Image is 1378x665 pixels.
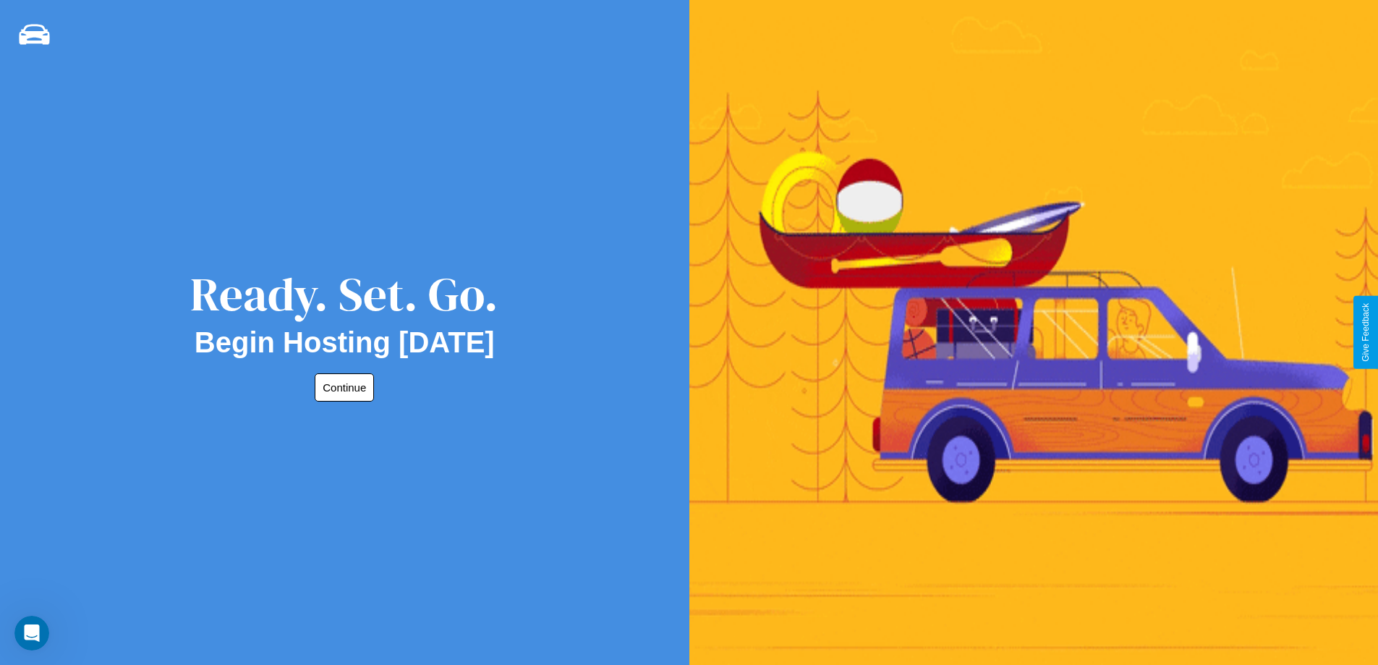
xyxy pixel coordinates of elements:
[190,262,498,326] div: Ready. Set. Go.
[195,326,495,359] h2: Begin Hosting [DATE]
[1361,303,1371,362] div: Give Feedback
[315,373,374,402] button: Continue
[14,616,49,651] iframe: Intercom live chat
